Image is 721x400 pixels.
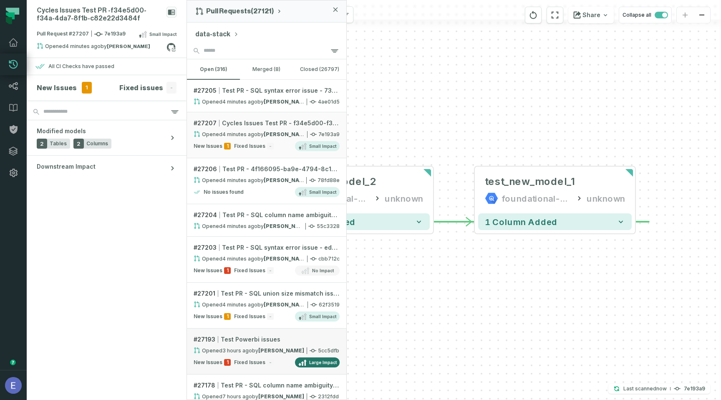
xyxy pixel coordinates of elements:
[234,313,265,320] span: Fixed Issues
[194,347,340,354] div: 5cc5dfb
[267,143,274,149] span: -
[234,267,265,274] span: Fixed Issues
[194,223,340,230] div: 55c3328
[222,165,340,173] span: Test PR - 4f166095-ba9e-4794-8c15-b0f3df97b47f
[194,255,340,262] div: cbb712c
[194,289,340,298] div: # 27201
[107,44,150,49] strong: Omri Ildis (flow3d)
[312,267,334,274] span: No Impact
[267,359,274,366] span: -
[187,237,346,283] a: #27203Test PR - SQL syntax error issue - ed7e7788-5501-4a95-9a4a-b30d84e07b84Opened[DATE] 1:06:44...
[50,140,67,147] span: Tables
[224,267,231,274] span: 1
[309,143,336,149] span: Small Impact
[194,347,304,354] div: Opened by
[568,7,614,23] button: Share
[309,189,336,195] span: Small Impact
[222,211,340,219] span: Test PR - SQL column name ambiguity issue - a1b40701-a751-4ccb-aa22-4813887a40a0
[222,86,340,95] span: Test PR - SQL syntax error issue - 73ec5006-b63b-4f2f-a961-615b7cc1a86e
[195,7,282,15] button: Pull Requests(27121)
[27,156,187,181] button: Downstream Impact
[37,43,166,53] div: Opened by
[48,63,114,70] div: All CI Checks have passed
[693,7,710,23] button: zoom out
[27,120,187,155] button: Modified models2Tables2Columns
[194,335,340,344] div: # 27193
[194,143,222,149] span: New Issues
[221,289,340,298] span: Test PR - SQL union size mismatch issue - cd417115-5666-41b2-a1f5-0da09906bff4
[5,377,22,394] img: avatar of Elisheva Lapid
[194,165,340,173] div: # 27206
[222,347,252,354] relative-time: Oct 5, 2025, 9:26 AM GMT+3
[194,359,222,366] span: New Issues
[149,31,176,38] span: Small Impact
[267,267,274,274] span: -
[166,42,176,53] a: View on github
[485,175,575,188] div: test_new_model_1
[264,256,310,262] strong: Omri Ildis (flow3d)
[264,301,310,308] strong: Omri Ildis (flow3d)
[194,381,340,390] div: # 27178
[37,127,86,135] span: Modified models
[194,243,340,252] div: # 27203
[37,30,126,38] span: Pull Request #27207 7e193a9
[194,211,340,219] div: # 27204
[234,143,265,149] span: Fixed Issues
[485,217,557,227] span: 1 column added
[37,82,176,94] button: New Issues1Fixed issues-
[684,386,705,391] h4: 7e193a9
[194,131,305,138] div: Opened by
[224,143,231,149] span: 1
[37,83,77,93] h4: New Issues
[258,393,304,400] strong: Omri Ildis (flow3d)
[37,139,47,149] span: 2
[194,393,340,400] div: 2312fdd
[194,98,304,105] div: Opened by
[187,112,346,158] a: #27207Cycles Issues Test PR - f34e5d00-f34a-4da7-8f1b-c82e22d3484fOpened[DATE] 1:06:45 PMby[PERSO...
[222,223,257,229] relative-time: Oct 5, 2025, 1:06 PM GMT+3
[194,301,340,308] div: 62f3519
[240,59,293,79] button: merged (8)
[222,393,252,400] relative-time: Oct 5, 2025, 5:33 AM GMT+3
[82,82,92,94] span: 1
[264,177,310,183] strong: Omri Ildis (flow3d)
[221,335,280,344] span: Test Powerbi issues
[222,99,257,105] relative-time: Oct 5, 2025, 1:06 PM GMT+3
[9,359,17,366] div: Tooltip anchor
[224,359,231,366] span: 1
[187,329,346,375] a: #27193Test Powerbi issuesOpened[DATE] 9:26:17 AMby[PERSON_NAME]5cc5dfbNew Issues1Fixed Issues-Lar...
[187,204,346,237] a: #27204Test PR - SQL column name ambiguity issue - a1b40701-a751-4ccb-aa22-4813887a40a0Opened[DATE...
[195,29,239,39] button: data-stack
[194,301,305,308] div: Opened by
[194,393,304,400] div: Opened by
[194,267,222,274] span: New Issues
[194,177,340,184] div: 78fd88e
[194,131,340,138] div: 7e193a9
[66,43,101,49] relative-time: Oct 5, 2025, 1:06 PM GMT+3
[309,313,336,320] span: Small Impact
[73,139,84,149] span: 2
[194,119,340,127] div: # 27207
[619,7,672,23] button: Collapse all
[221,381,340,390] span: Test PR - SQL column name ambiguity issue - 92b7a847-5e55-48e0-b36d-2327bfec1619
[222,119,340,127] span: Cycles Issues Test PR - f34e5d00-f34a-4da7-8f1b-c82e22d3484f
[222,131,257,137] relative-time: Oct 5, 2025, 1:06 PM GMT+3
[194,223,303,230] div: Opened by
[187,59,240,79] button: open (316)
[264,99,310,105] strong: Omri Ildis (flow3d)
[222,243,340,252] span: Test PR - SQL syntax error issue - ed7e7788-5501-4a95-9a4a-b30d84e07b84
[587,192,625,205] div: unknown
[119,83,163,93] h4: Fixed issues
[166,82,176,94] span: -
[187,158,346,204] a: #27206Test PR - 4f166095-ba9e-4794-8c15-b0f3df97b47fOpened[DATE] 1:06:45 PMby[PERSON_NAME]78fd88e...
[187,283,346,329] a: #27201Test PR - SQL union size mismatch issue - cd417115-5666-41b2-a1f5-0da09906bff4Opened[DATE] ...
[309,359,337,366] span: Large Impact
[37,7,163,23] div: Cycles Issues Test PR - f34e5d00-f34a-4da7-8f1b-c82e22d3484f
[224,313,231,320] span: 1
[222,177,257,183] relative-time: Oct 5, 2025, 1:06 PM GMT+3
